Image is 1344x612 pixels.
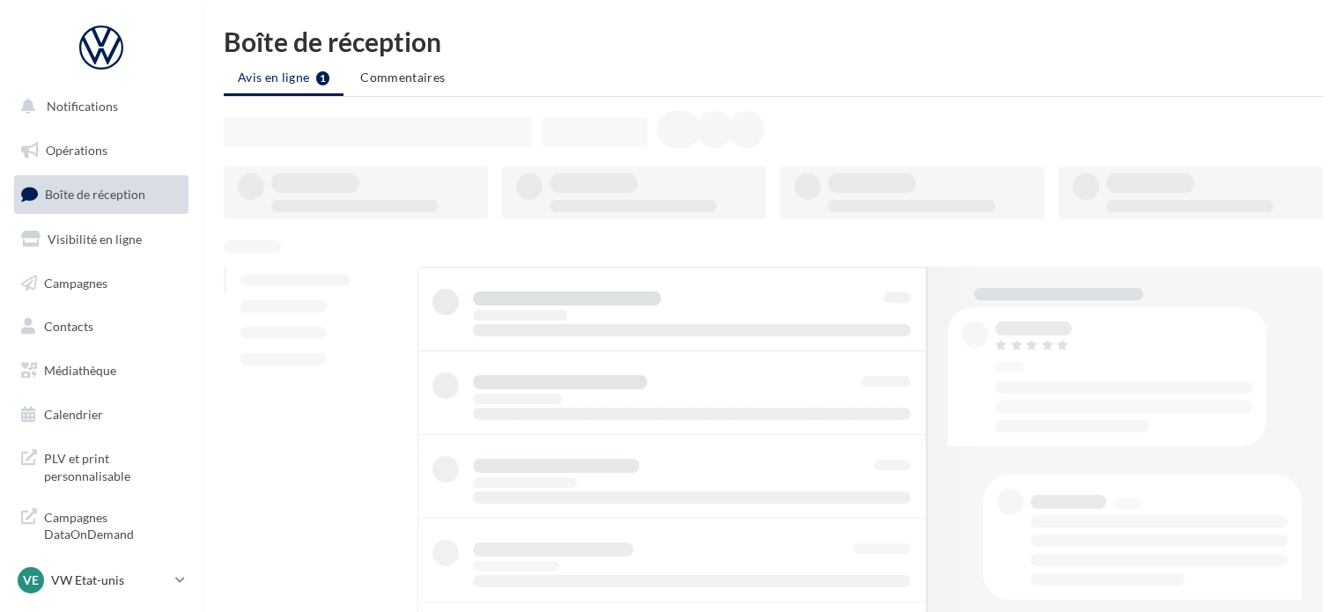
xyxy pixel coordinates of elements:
span: Campagnes DataOnDemand [44,505,181,543]
a: PLV et print personnalisable [11,439,192,491]
span: PLV et print personnalisable [44,446,181,484]
span: Campagnes [44,275,107,290]
span: Commentaires [360,70,445,85]
a: VE VW Etat-unis [14,564,188,597]
div: Boîte de réception [224,28,1323,55]
span: Notifications [47,99,118,114]
span: Visibilité en ligne [48,232,142,247]
span: Boîte de réception [45,187,145,202]
a: Visibilité en ligne [11,221,192,258]
a: Contacts [11,308,192,345]
span: Opérations [46,143,107,158]
a: Boîte de réception [11,175,192,213]
a: Campagnes [11,265,192,302]
span: Contacts [44,319,93,334]
span: VE [23,571,39,589]
span: Médiathèque [44,363,116,378]
a: Campagnes DataOnDemand [11,498,192,550]
a: Médiathèque [11,352,192,389]
a: Opérations [11,132,192,169]
span: Calendrier [44,407,103,422]
p: VW Etat-unis [51,571,168,589]
a: Calendrier [11,396,192,433]
button: Notifications [11,88,185,125]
